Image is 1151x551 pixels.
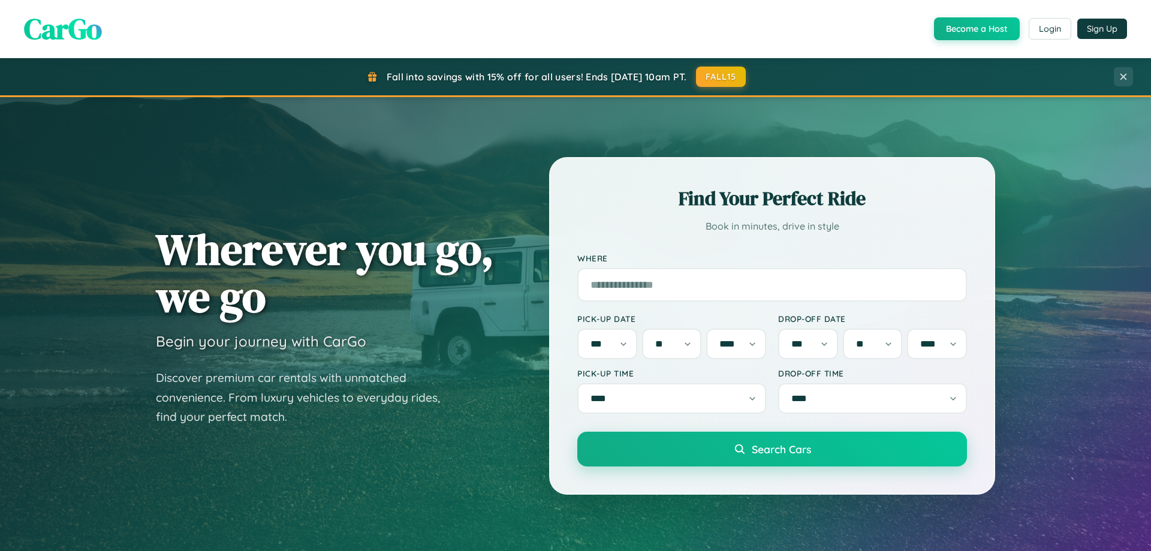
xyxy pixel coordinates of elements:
label: Where [577,253,967,263]
label: Drop-off Date [778,314,967,324]
span: Fall into savings with 15% off for all users! Ends [DATE] 10am PT. [387,71,687,83]
p: Book in minutes, drive in style [577,218,967,235]
button: FALL15 [696,67,746,87]
label: Pick-up Time [577,368,766,378]
p: Discover premium car rentals with unmatched convenience. From luxury vehicles to everyday rides, ... [156,368,456,427]
button: Login [1029,18,1071,40]
label: Drop-off Time [778,368,967,378]
button: Sign Up [1077,19,1127,39]
h3: Begin your journey with CarGo [156,332,366,350]
span: Search Cars [752,442,811,456]
button: Search Cars [577,432,967,466]
label: Pick-up Date [577,314,766,324]
span: CarGo [24,9,102,49]
h2: Find Your Perfect Ride [577,185,967,212]
h1: Wherever you go, we go [156,225,494,320]
button: Become a Host [934,17,1020,40]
